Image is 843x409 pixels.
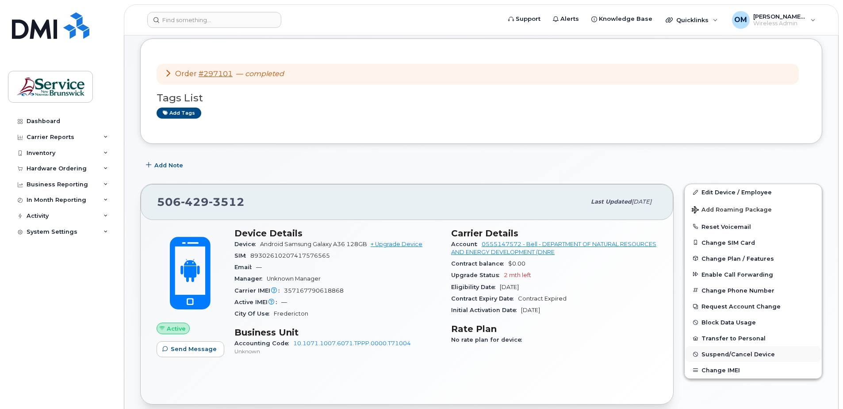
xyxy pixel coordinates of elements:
span: Contract Expiry Date [451,295,518,302]
a: + Upgrade Device [371,241,422,247]
span: Fredericton [274,310,308,317]
button: Add Note [140,157,191,173]
span: Knowledge Base [599,15,652,23]
div: Oliveira, Michael (DNRED/MRNDE-DAAF/MAAP) [726,11,822,29]
span: — [236,69,284,78]
button: Change Plan / Features [685,251,822,266]
span: Quicklinks [676,16,709,23]
span: Change Plan / Features [701,255,774,262]
h3: Rate Plan [451,324,657,334]
span: Accounting Code [234,340,293,347]
button: Reset Voicemail [685,219,822,235]
span: Active [167,324,186,333]
span: Email [234,264,256,270]
span: Last updated [591,198,632,205]
button: Request Account Change [685,298,822,314]
span: 429 [181,195,209,208]
span: City Of Use [234,310,274,317]
span: Eligibility Date [451,284,500,290]
a: Edit Device / Employee [685,184,822,200]
button: Block Data Usage [685,314,822,330]
span: Carrier IMEI [234,287,284,294]
span: 506 [157,195,245,208]
span: [DATE] [500,284,519,290]
h3: Carrier Details [451,228,657,239]
span: 3512 [209,195,245,208]
span: OM [734,15,747,25]
span: Upgrade Status [451,272,504,278]
button: Enable Call Forwarding [685,266,822,282]
span: Suspend/Cancel Device [701,351,775,358]
span: 357167790618868 [284,287,344,294]
div: Quicklinks [659,11,724,29]
a: 10.1071.1007.6071.TPPP.0000.T71004 [293,340,411,347]
span: Wireless Admin [753,20,806,27]
a: 0555147572 - Bell - DEPARTMENT OF NATURAL RESOURCES AND ENERGY DEVELOPMENT (DNRE [451,241,656,255]
span: 89302610207417576565 [250,252,330,259]
span: Android Samsung Galaxy A36 128GB [260,241,367,247]
button: Change IMEI [685,362,822,378]
span: — [256,264,262,270]
span: Order [175,69,197,78]
h3: Device Details [234,228,441,239]
span: [DATE] [521,307,540,313]
button: Suspend/Cancel Device [685,346,822,362]
span: Contract balance [451,260,508,267]
span: Active IMEI [234,299,281,305]
span: Initial Activation Date [451,307,521,313]
a: Knowledge Base [585,10,659,28]
span: Account [451,241,482,247]
span: SIM [234,252,250,259]
a: Alerts [547,10,585,28]
button: Transfer to Personal [685,330,822,346]
span: [PERSON_NAME] (DNRED/MRNDE-DAAF/MAAP) [753,13,806,20]
span: $0.00 [508,260,525,267]
span: Support [516,15,540,23]
h3: Tags List [157,93,806,104]
p: Unknown [234,347,441,355]
span: Unknown Manager [267,275,321,282]
span: Alerts [560,15,579,23]
a: #297101 [199,69,233,78]
em: completed [245,69,284,78]
span: 2 mth left [504,272,531,278]
input: Find something... [147,12,281,28]
span: Manager [234,275,267,282]
button: Change SIM Card [685,235,822,251]
span: [DATE] [632,198,651,205]
span: Enable Call Forwarding [701,271,773,278]
button: Send Message [157,341,224,357]
a: Add tags [157,108,201,119]
button: Add Roaming Package [685,200,822,218]
span: Send Message [171,345,217,353]
a: Support [502,10,547,28]
h3: Business Unit [234,327,441,338]
span: — [281,299,287,305]
span: No rate plan for device [451,336,526,343]
span: Add Note [154,161,183,170]
span: Add Roaming Package [692,206,772,215]
button: Change Phone Number [685,282,822,298]
span: Device [234,241,260,247]
span: Contract Expired [518,295,567,302]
